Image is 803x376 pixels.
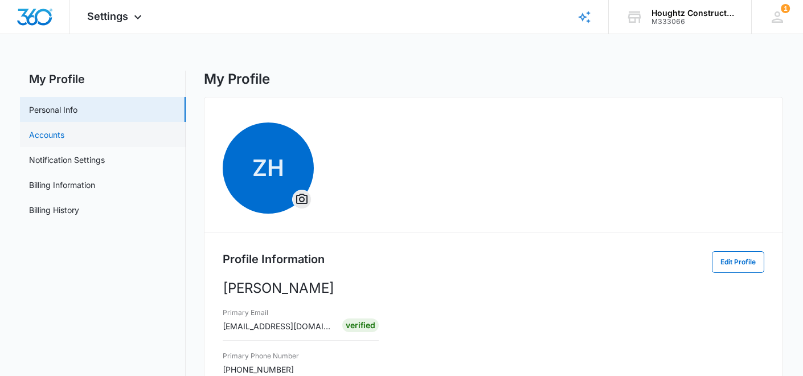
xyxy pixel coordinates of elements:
a: Personal Info [29,104,77,116]
div: account name [652,9,735,18]
a: Billing Information [29,179,95,191]
div: notifications count [781,4,790,13]
h1: My Profile [204,71,270,88]
button: Edit Profile [712,251,764,273]
div: Verified [342,318,379,332]
div: account id [652,18,735,26]
h2: Profile Information [223,251,325,268]
div: [PHONE_NUMBER] [223,349,299,375]
h2: My Profile [20,71,186,88]
span: ZHOverflow Menu [223,122,314,214]
button: Overflow Menu [293,190,311,209]
a: Billing History [29,204,79,216]
span: Settings [87,10,128,22]
span: [EMAIL_ADDRESS][DOMAIN_NAME] [223,321,360,331]
a: Notification Settings [29,154,105,166]
p: [PERSON_NAME] [223,278,764,299]
a: Accounts [29,129,64,141]
span: 1 [781,4,790,13]
h3: Primary Phone Number [223,351,299,361]
span: ZH [223,122,314,214]
h3: Primary Email [223,308,334,318]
